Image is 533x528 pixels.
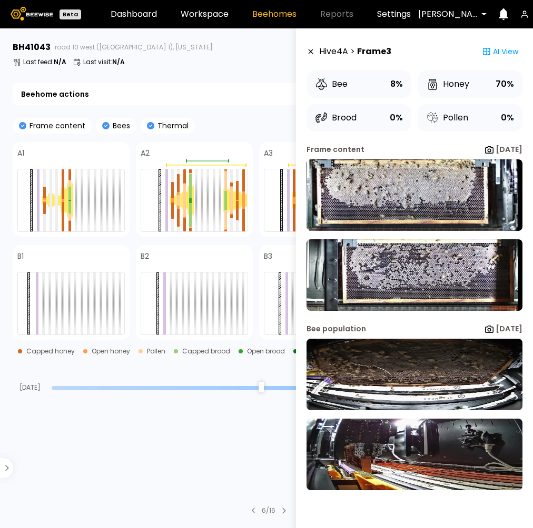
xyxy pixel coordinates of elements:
div: Beta [60,9,81,19]
b: N/A [112,57,125,66]
p: Last visit : [83,59,125,65]
p: Bees [110,122,130,129]
img: 20250827_091559_-0700-a-2249-back-41043-CCXCNCCN.jpg [307,419,522,490]
h3: BH 41043 [13,43,51,52]
h4: B1 [17,252,24,260]
div: Open honey [92,348,130,354]
strong: Frame 3 [357,45,391,58]
p: Frame content [26,122,85,129]
span: Reports [320,10,353,18]
b: [DATE] [496,144,522,155]
div: Capped honey [26,348,75,354]
a: Dashboard [111,10,157,18]
img: 20250827_092427-a-2249.29-front-41043-CCXCNCCN.jpg [307,159,522,231]
img: Beewise logo [11,7,53,21]
b: [DATE] [496,323,522,334]
div: Brood [315,111,357,124]
div: Capped brood [182,348,230,354]
div: 70% [496,77,514,92]
span: road 10 west ([GEOGRAPHIC_DATA] 1), [US_STATE] [55,44,213,50]
b: N/A [54,57,66,66]
div: 0% [501,110,514,125]
a: Beehomes [252,10,297,18]
div: 0% [390,110,403,125]
a: Settings [377,10,411,18]
img: 20250827_092427-a-2249.29-back-41043-CCXCNCCN.jpg [307,239,522,311]
p: Last feed : [23,59,66,65]
p: Thermal [154,122,189,129]
div: Honey [426,78,469,90]
h4: A1 [17,149,24,157]
div: 6 / 16 [262,506,275,515]
div: Bee population [307,323,366,334]
span: [DATE] [13,384,47,391]
div: AI View [478,41,522,62]
b: Beehome actions [21,90,89,98]
h4: A2 [141,149,150,157]
h4: B3 [264,252,272,260]
h4: B2 [141,252,149,260]
div: Frame content [307,144,364,155]
h4: A3 [264,149,273,157]
img: 20250827_091559_-0700-a-2249-front-41043-CCXCNCCN.jpg [307,339,522,410]
a: Workspace [181,10,229,18]
div: Bee [315,78,348,90]
div: Pollen [426,111,468,124]
div: Hive 4 A > [319,41,391,62]
div: Open brood [247,348,285,354]
div: Pollen [147,348,165,354]
div: 8% [390,77,403,92]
